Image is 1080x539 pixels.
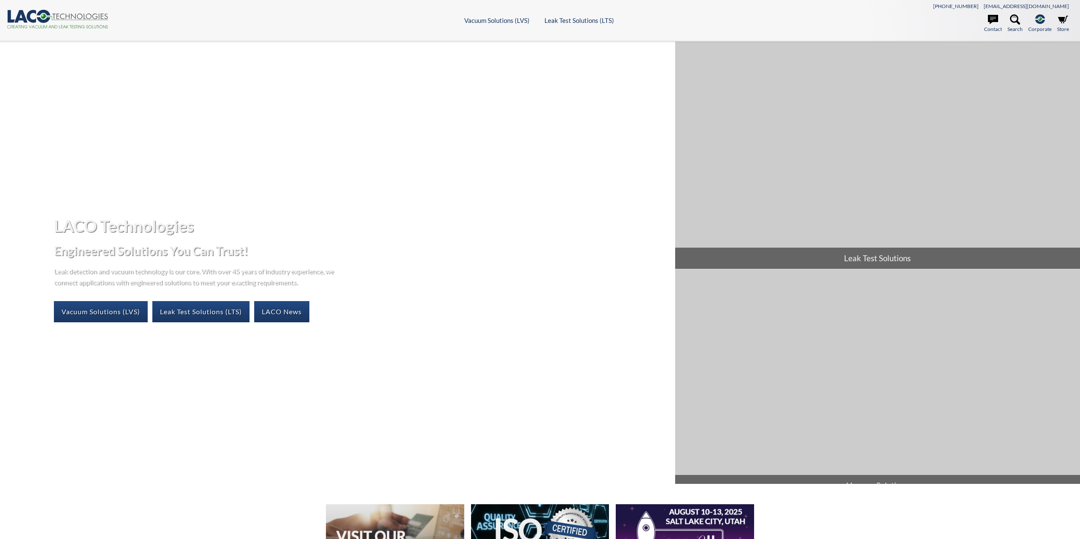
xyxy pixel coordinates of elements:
a: LACO News [254,301,309,322]
a: Contact [984,14,1002,33]
a: Vacuum Solutions [675,269,1080,497]
a: Vacuum Solutions (LVS) [464,17,530,24]
p: Leak detection and vacuum technology is our core. With over 45 years of industry experience, we c... [54,265,338,287]
a: Leak Test Solutions (LTS) [544,17,614,24]
span: Vacuum Solutions [675,475,1080,496]
a: Vacuum Solutions (LVS) [54,301,148,322]
a: Leak Test Solutions [675,42,1080,269]
a: Leak Test Solutions (LTS) [152,301,250,322]
a: Store [1057,14,1069,33]
span: Corporate [1028,25,1052,33]
a: [EMAIL_ADDRESS][DOMAIN_NAME] [984,3,1069,9]
span: Leak Test Solutions [675,248,1080,269]
h2: Engineered Solutions You Can Trust! [54,243,668,259]
a: Search [1007,14,1023,33]
h1: LACO Technologies [54,215,668,236]
a: [PHONE_NUMBER] [933,3,979,9]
